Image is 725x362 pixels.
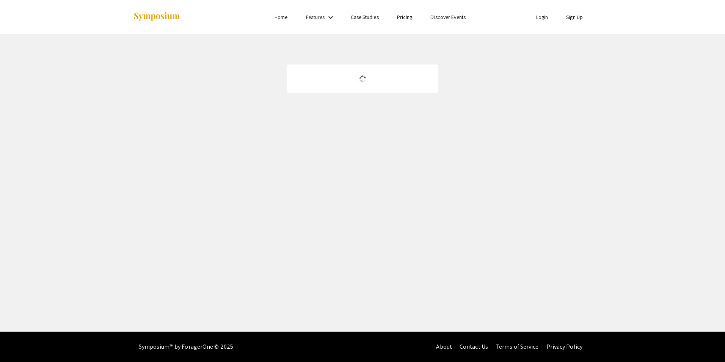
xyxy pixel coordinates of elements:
[496,343,539,351] a: Terms of Service
[430,14,466,20] a: Discover Events
[566,14,583,20] a: Sign Up
[397,14,413,20] a: Pricing
[139,332,233,362] div: Symposium™ by ForagerOne © 2025
[326,13,335,22] mat-icon: Expand Features list
[356,72,369,85] img: Loading
[133,12,180,22] img: Symposium by ForagerOne
[460,343,488,351] a: Contact Us
[536,14,548,20] a: Login
[306,14,325,20] a: Features
[546,343,582,351] a: Privacy Policy
[436,343,452,351] a: About
[275,14,287,20] a: Home
[351,14,379,20] a: Case Studies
